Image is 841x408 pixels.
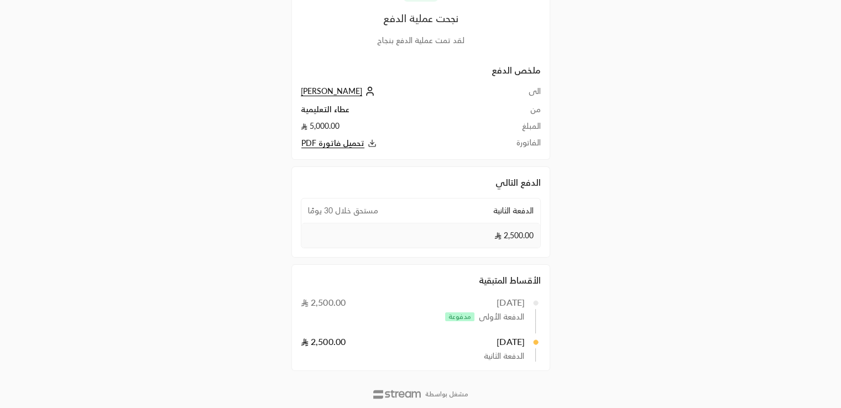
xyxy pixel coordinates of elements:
span: 2,500.00 [494,230,534,241]
div: الدفع التالي [301,176,541,189]
td: الى [484,86,541,104]
div: لقد تمت عملية الدفع بنجاح [301,35,541,46]
h2: ملخص الدفع [301,64,541,77]
span: مستحق خلال 30 يومًا [308,205,378,216]
div: نجحت عملية الدفع [301,11,541,26]
td: المبلغ [484,121,541,137]
span: 2,500.00 [301,336,346,347]
button: تحميل فاتورة PDF [301,137,484,150]
span: الدفعة الثانية [484,351,524,362]
span: مدفوعة [445,312,474,321]
p: مشغل بواسطة [425,390,468,399]
div: [DATE] [497,296,525,309]
div: [DATE] [497,335,525,348]
td: من [484,104,541,121]
td: عطاء التعليمية [301,104,484,121]
span: 2,500.00 [301,297,346,307]
span: الدفعة الثانية [493,205,534,216]
span: [PERSON_NAME] [301,86,362,96]
span: تحميل فاتورة PDF [301,138,364,148]
td: الفاتورة [484,137,541,150]
span: الدفعة الأولى [479,311,524,322]
a: [PERSON_NAME] [301,86,378,96]
div: الأقساط المتبقية [301,274,541,287]
td: 5,000.00 [301,121,484,137]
